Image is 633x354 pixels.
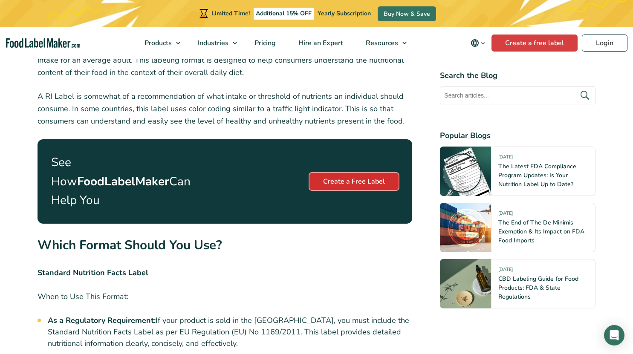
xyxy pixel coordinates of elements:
[77,173,169,190] strong: FoodLabelMaker
[440,70,595,81] h4: Search the Blog
[465,35,491,52] button: Change language
[604,325,624,345] div: Open Intercom Messenger
[498,219,584,245] a: The End of The De Minimis Exemption & Its Impact on FDA Food Imports
[187,27,241,59] a: Industries
[254,8,314,20] span: Additional 15% OFF
[38,291,413,303] p: When to Use This Format:
[582,35,627,52] a: Login
[440,130,595,141] h4: Popular Blogs
[363,38,399,48] span: Resources
[51,153,199,210] p: See How Can Help You
[38,268,148,278] strong: Standard Nutrition Facts Label
[133,27,185,59] a: Products
[287,27,353,59] a: Hire an Expert
[142,38,173,48] span: Products
[195,38,229,48] span: Industries
[252,38,277,48] span: Pricing
[318,9,371,17] span: Yearly Subscription
[38,90,413,127] p: A RI Label is somewhat of a recommendation of what intake or threshold of nutrients an individual...
[355,27,411,59] a: Resources
[243,27,285,59] a: Pricing
[211,9,250,17] span: Limited Time!
[498,162,576,188] a: The Latest FDA Compliance Program Updates: Is Your Nutrition Label Up to Date?
[498,275,578,301] a: CBD Labeling Guide for Food Products: FDA & State Regulations
[48,315,156,325] strong: As a Regulatory Requirement:
[6,38,80,48] a: Food Label Maker homepage
[440,86,595,104] input: Search articles...
[38,236,222,253] strong: Which Format Should You Use?
[498,266,513,276] span: [DATE]
[491,35,578,52] a: Create a free label
[378,6,436,21] a: Buy Now & Save
[498,154,513,164] span: [DATE]
[498,210,513,220] span: [DATE]
[48,315,413,349] li: If your product is sold in the [GEOGRAPHIC_DATA], you must include the Standard Nutrition Facts L...
[296,38,344,48] span: Hire an Expert
[309,173,399,190] a: Create a Free Label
